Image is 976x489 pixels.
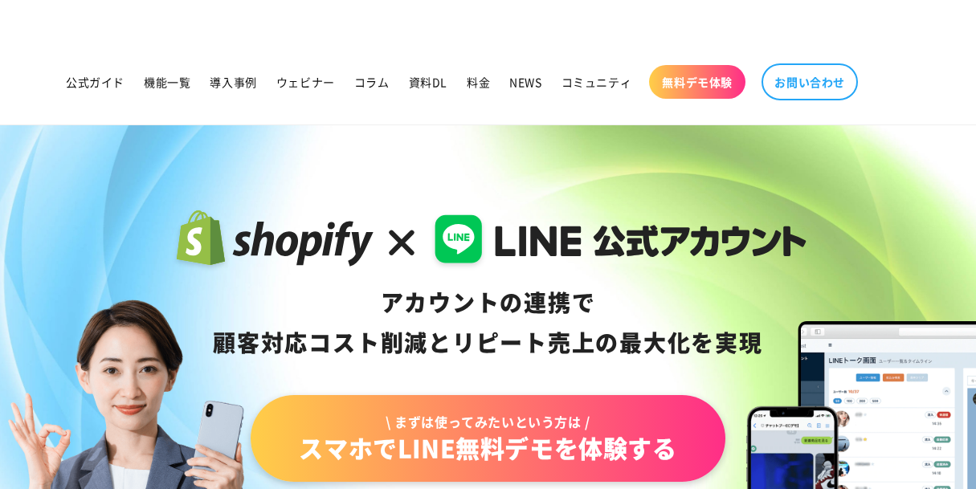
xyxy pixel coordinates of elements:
span: ウェビナー [276,75,335,89]
a: 資料DL [399,65,457,99]
div: アカウントの連携で 顧客対応コスト削減と リピート売上の 最大化を実現 [169,283,807,363]
a: \ まずは使ってみたいという方は /スマホでLINE無料デモを体験する [251,395,725,482]
span: 無料デモ体験 [662,75,733,89]
span: \ まずは使ってみたいという方は / [299,413,676,430]
a: コミュニティ [552,65,642,99]
span: 資料DL [409,75,447,89]
a: ウェビナー [267,65,345,99]
span: お問い合わせ [774,75,845,89]
a: お問い合わせ [762,63,858,100]
span: コラム [354,75,390,89]
span: 導入事例 [210,75,256,89]
span: NEWS [509,75,541,89]
a: 料金 [457,65,500,99]
a: コラム [345,65,399,99]
a: 機能一覧 [134,65,200,99]
a: 公式ガイド [56,65,134,99]
a: 導入事例 [200,65,266,99]
span: 機能一覧 [144,75,190,89]
span: コミュニティ [562,75,632,89]
a: 無料デモ体験 [649,65,745,99]
span: 公式ガイド [66,75,125,89]
a: NEWS [500,65,551,99]
span: 料金 [467,75,490,89]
